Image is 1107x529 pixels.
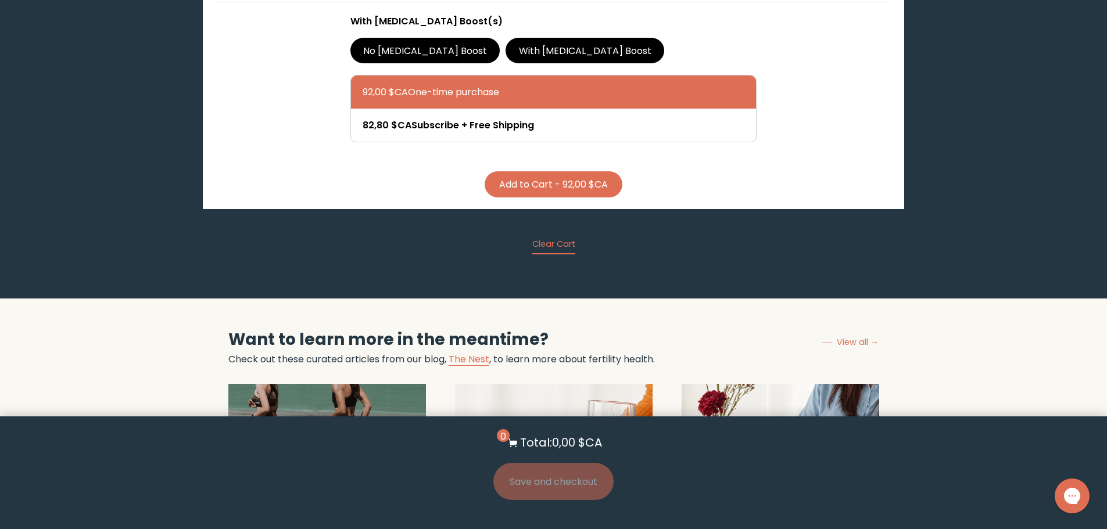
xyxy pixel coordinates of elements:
img: How to prep for IVF with tips from an ND [228,384,426,529]
button: Add to Cart - 92,00 $CA [485,171,622,197]
p: Check out these curated articles from our blog, , to learn more about fertility health. [228,352,655,366]
button: Clear Cart [532,238,575,254]
a: The Nest [449,352,489,366]
p: Total: 0,00 $CA [520,434,602,451]
label: With [MEDICAL_DATA] Boost [506,38,664,63]
img: Can you take a prenatal even if you're not pregnant? [455,384,653,529]
iframe: Gorgias live chat messenger [1049,474,1095,517]
p: With [MEDICAL_DATA] Boost(s) [350,14,757,28]
a: View all → [822,336,879,348]
button: Save and checkout [493,463,614,500]
h2: Want to learn more in the meantime? [228,328,655,352]
span: 0 [497,429,510,442]
label: No [MEDICAL_DATA] Boost [350,38,500,63]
